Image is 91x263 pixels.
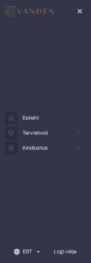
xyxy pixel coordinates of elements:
span: keyboard_arrow_down [75,144,83,152]
button: Logi välja [50,245,80,258]
button: EST [11,245,44,258]
span: keyboard_arrow_down [75,129,83,137]
span: health_and_safety [5,142,17,154]
p: EST [23,248,32,255]
div: ecg_heartTervishoidkeyboard_arrow_down [5,125,86,138]
div: homeEsileht [5,110,86,123]
img: Vanden logo [5,6,54,16]
span: home [5,112,17,124]
p: Tervishoid [22,129,48,137]
p: Logi välja [54,248,76,255]
button: Close menu [74,5,86,18]
p: Esileht [22,114,39,122]
p: Kindlustus [22,144,48,152]
span: close [76,8,84,15]
span: ecg_heart [5,127,17,139]
div: health_and_safetyKindlustuskeyboard_arrow_down [5,140,86,153]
